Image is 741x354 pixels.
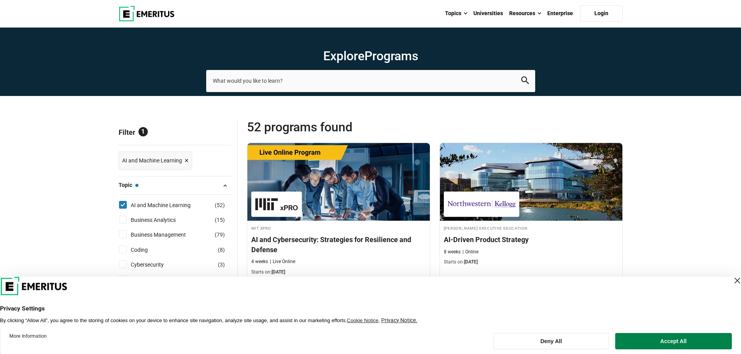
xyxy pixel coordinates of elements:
span: 79 [217,232,223,238]
span: ( ) [215,216,225,224]
h4: [PERSON_NAME] Executive Education [444,225,618,231]
a: Business Analytics [131,216,191,224]
span: 15 [217,217,223,223]
span: ( ) [215,276,225,284]
h4: AI and Cybersecurity: Strategies for Resilience and Defense [251,235,426,254]
p: Filter [119,119,231,145]
span: 1 [138,127,148,136]
span: 8 [220,247,223,253]
img: AI-Driven Product Strategy | Online AI and Machine Learning Course [440,143,622,221]
span: 3 [220,262,223,268]
a: search [521,78,529,86]
p: Live Online [270,258,295,265]
h4: AI-Driven Product Strategy [444,235,618,244]
button: Topic [119,180,231,191]
a: Login [580,5,623,22]
a: AI and Machine Learning Course by MIT xPRO - October 23, 2025 MIT xPRO MIT xPRO AI and Cybersecur... [247,143,430,279]
span: ( ) [215,201,225,209]
a: Data Science and Analytics [131,276,211,284]
a: Coding [131,246,163,254]
span: AI and Machine Learning [122,156,182,165]
p: Online [462,249,478,255]
h1: Explore [206,48,535,64]
p: Starts on: [251,269,426,276]
a: Reset all [207,128,231,138]
span: × [185,155,189,166]
span: [DATE] [272,269,285,275]
span: Programs [364,49,418,63]
a: Cybersecurity [131,260,179,269]
span: 52 Programs found [247,119,435,135]
input: search-page [206,70,535,92]
span: Topic [119,181,138,189]
a: Business Management [131,230,201,239]
span: ( ) [218,246,225,254]
a: AI and Machine Learning [131,201,206,209]
p: 4 weeks [251,258,268,265]
span: ( ) [215,230,225,239]
img: Kellogg Executive Education [448,195,515,213]
img: AI and Cybersecurity: Strategies for Resilience and Defense | Online AI and Machine Learning Course [247,143,430,221]
span: 52 [217,202,223,208]
span: ( ) [218,260,225,269]
button: search [521,77,529,85]
a: AI and Machine Learning × [119,152,192,170]
span: [DATE] [464,259,478,265]
p: 8 weeks [444,249,461,255]
a: AI and Machine Learning Course by Kellogg Executive Education - October 30, 2025 Kellogg Executiv... [440,143,622,270]
h4: MIT xPRO [251,225,426,231]
p: Starts on: [444,259,618,265]
img: MIT xPRO [255,195,298,213]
